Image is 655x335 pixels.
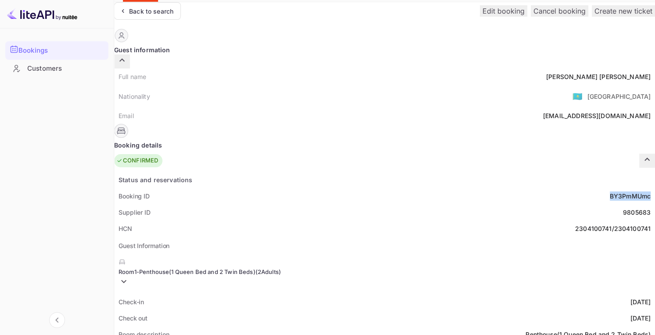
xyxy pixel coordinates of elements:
[599,73,651,80] ya-tr-span: [PERSON_NAME]
[546,73,597,80] ya-tr-span: [PERSON_NAME]
[5,60,108,77] div: Customers
[119,268,134,275] ya-tr-span: Room
[119,192,150,200] ya-tr-span: Booking ID
[119,209,151,216] ya-tr-span: Supplier ID
[533,7,586,15] ya-tr-span: Cancel booking
[119,176,192,184] ya-tr-span: Status and reservations
[543,112,651,119] ya-tr-span: [EMAIL_ADDRESS][DOMAIN_NAME]
[5,41,108,59] a: Bookings
[531,5,588,17] button: Cancel booking
[630,297,651,306] div: [DATE]
[572,91,583,101] ya-tr-span: 🇰🇿
[119,112,134,119] ya-tr-span: Email
[123,156,158,165] ya-tr-span: CONFIRMED
[139,268,256,275] ya-tr-span: Penthouse(1 Queen Bed and 2 Twin Beds)
[279,268,281,275] ya-tr-span: )
[5,60,108,76] a: Customers
[594,7,652,15] ya-tr-span: Create new ticket
[119,73,146,80] ya-tr-span: Full name
[18,46,48,56] ya-tr-span: Bookings
[7,7,77,21] img: LiteAPI logo
[630,313,651,323] div: [DATE]
[258,268,261,275] ya-tr-span: 2
[623,208,651,217] div: 9805683
[119,314,148,322] ya-tr-span: Check out
[256,268,258,275] ya-tr-span: (
[114,140,162,150] ya-tr-span: Booking details
[49,312,65,328] button: Collapse navigation
[119,93,150,100] ya-tr-span: Nationality
[137,268,139,275] ya-tr-span: -
[119,242,169,249] ya-tr-span: Guest Information
[5,41,108,60] div: Bookings
[119,257,281,290] div: Room1-Penthouse(1 Queen Bed and 2 Twin Beds)(2Adults)
[575,224,651,233] div: 2304100741/2304100741
[134,268,137,275] ya-tr-span: 1
[572,88,583,104] span: United States
[119,225,132,232] ya-tr-span: HCN
[129,7,173,15] ya-tr-span: Back to search
[610,192,651,200] ya-tr-span: BY3PmMUmc
[119,298,144,306] ya-tr-span: Check-in
[27,64,62,74] ya-tr-span: Customers
[114,45,170,54] ya-tr-span: Guest information
[592,5,655,17] button: Create new ticket
[480,5,527,17] button: Edit booking
[587,93,651,100] ya-tr-span: [GEOGRAPHIC_DATA]
[482,7,525,15] ya-tr-span: Edit booking
[261,268,279,275] ya-tr-span: Adults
